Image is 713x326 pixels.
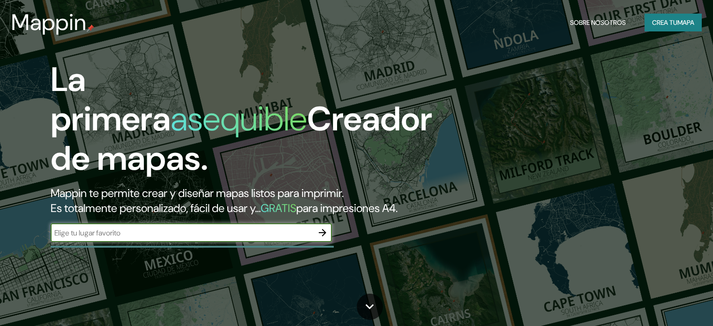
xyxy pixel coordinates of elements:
img: pin de mapeo [87,24,94,32]
font: Mappin [11,8,87,37]
font: Mappin te permite crear y diseñar mapas listos para imprimir. [51,186,344,200]
button: Crea tumapa [645,14,702,31]
font: GRATIS [261,201,296,215]
font: Es totalmente personalizado, fácil de usar y... [51,201,261,215]
button: Sobre nosotros [566,14,630,31]
font: para impresiones A4. [296,201,398,215]
input: Elige tu lugar favorito [51,227,313,238]
font: Sobre nosotros [570,18,626,27]
font: asequible [171,97,307,141]
font: mapa [677,18,694,27]
font: Creador de mapas. [51,97,432,180]
font: Crea tu [652,18,677,27]
font: La primera [51,58,171,141]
